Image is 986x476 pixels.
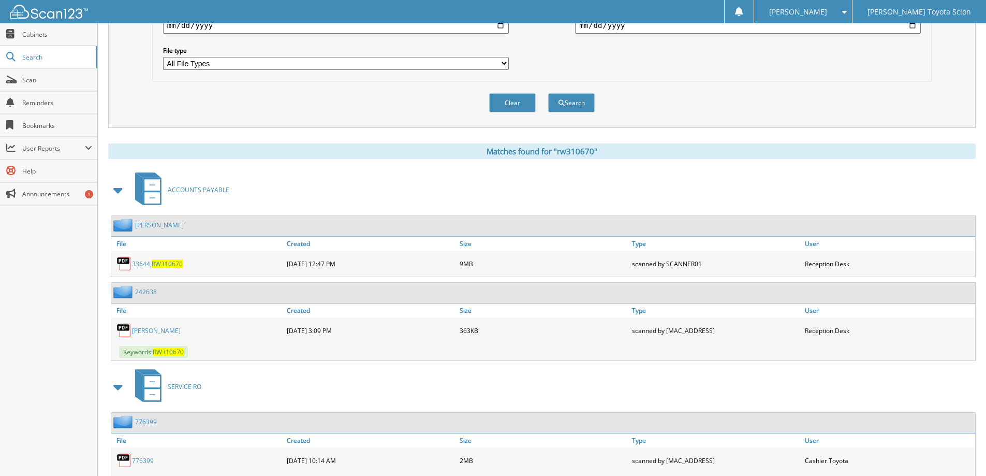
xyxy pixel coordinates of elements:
a: 242638 [135,287,157,296]
a: Type [629,237,802,251]
span: Search [22,53,91,62]
div: scanned by [MAC_ADDRESS] [629,450,802,471]
a: User [802,434,975,448]
a: Size [457,237,630,251]
a: File [111,237,284,251]
div: [DATE] 3:09 PM [284,320,457,341]
a: File [111,434,284,448]
div: 9MB [457,253,630,274]
span: User Reports [22,144,85,153]
a: Created [284,434,457,448]
div: [DATE] 10:14 AM [284,450,457,471]
span: Bookmarks [22,121,92,130]
input: start [163,17,509,34]
span: RW310670 [153,348,184,356]
a: Created [284,237,457,251]
span: ACCOUNTS PAYABLE [168,185,229,194]
div: Matches found for "rw310670" [108,143,976,159]
a: 776399 [135,417,157,426]
span: SERVICE RO [168,382,201,391]
img: PDF.png [116,453,132,468]
a: ACCOUNTS PAYABLE [129,169,229,210]
div: 1 [85,190,93,198]
span: Cabinets [22,30,92,39]
img: scan123-logo-white.svg [10,5,88,19]
a: Type [629,304,802,318]
a: Type [629,434,802,448]
a: Created [284,304,457,318]
span: Scan [22,76,92,84]
a: Size [457,304,630,318]
div: 2MB [457,450,630,471]
span: [PERSON_NAME] [769,9,827,15]
span: [PERSON_NAME] Toyota Scion [867,9,971,15]
div: Reception Desk [802,253,975,274]
div: 363KB [457,320,630,341]
a: [PERSON_NAME] [135,221,184,229]
img: PDF.png [116,323,132,338]
a: 776399 [132,456,154,465]
a: User [802,304,975,318]
a: SERVICE RO [129,366,201,407]
a: 33644,RW310670 [132,259,183,268]
span: Help [22,167,92,176]
img: folder2.png [113,415,135,428]
div: scanned by SCANNER01 [629,253,802,274]
a: File [111,304,284,318]
div: Reception Desk [802,320,975,341]
div: Cashier Toyota [802,450,975,471]
span: Announcements [22,190,92,198]
img: folder2.png [113,219,135,232]
div: scanned by [MAC_ADDRESS] [629,320,802,341]
div: [DATE] 12:47 PM [284,253,457,274]
input: end [575,17,921,34]
a: Size [457,434,630,448]
img: folder2.png [113,285,135,298]
span: Reminders [22,98,92,107]
a: User [802,237,975,251]
span: Keywords: [119,346,188,358]
span: RW310670 [152,259,183,268]
a: [PERSON_NAME] [132,326,181,335]
button: Clear [489,93,536,112]
button: Search [548,93,595,112]
img: PDF.png [116,256,132,271]
label: File type [163,46,509,55]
